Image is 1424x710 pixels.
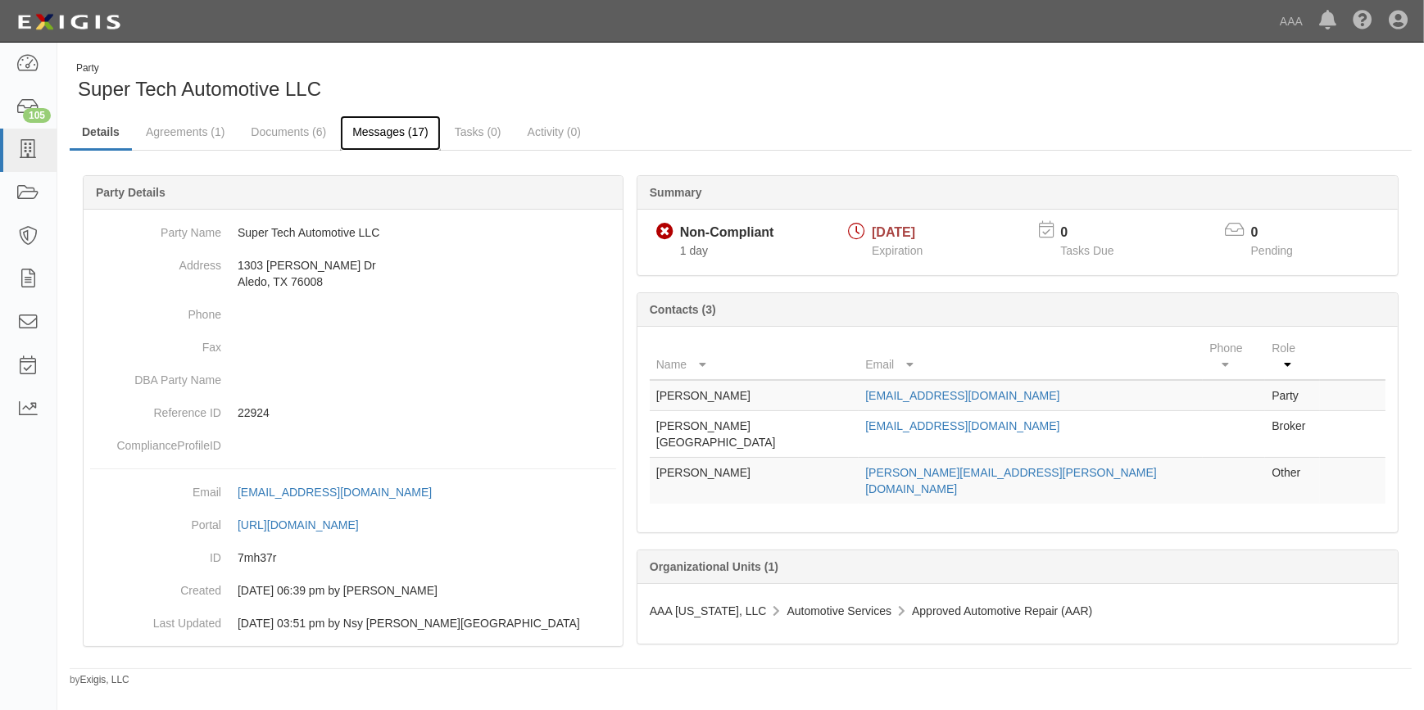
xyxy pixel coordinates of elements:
[12,7,125,37] img: logo-5460c22ac91f19d4615b14bd174203de0afe785f0fc80cf4dbbc73dc1793850b.png
[1251,244,1293,257] span: Pending
[872,244,923,257] span: Expiration
[1272,5,1311,38] a: AAA
[96,186,166,199] b: Party Details
[90,249,616,298] dd: 1303 [PERSON_NAME] Dr Aledo, TX 76008
[1265,380,1320,411] td: Party
[680,224,774,242] div: Non-Compliant
[90,607,221,631] dt: Last Updated
[912,604,1092,617] span: Approved Automotive Repair (AAR)
[90,364,221,388] dt: DBA Party Name
[1265,458,1320,504] td: Other
[90,249,221,274] dt: Address
[90,331,221,355] dt: Fax
[650,380,859,411] td: [PERSON_NAME]
[90,429,221,454] dt: ComplianceProfileID
[656,224,673,241] i: Non-Compliant
[650,186,702,199] b: Summary
[90,607,616,640] dd: 07/07/2025 03:51 pm by Nsy Archibong-Usoro
[515,115,593,148] a: Activity (0)
[90,476,221,500] dt: Email
[90,216,221,241] dt: Party Name
[238,115,338,148] a: Documents (6)
[80,674,129,685] a: Exigis, LLC
[872,225,915,239] span: [DATE]
[238,405,616,421] p: 22924
[1060,244,1113,257] span: Tasks Due
[78,78,321,100] span: Super Tech Automotive LLC
[1265,411,1320,458] td: Broker
[90,509,221,533] dt: Portal
[859,333,1203,380] th: Email
[1251,224,1313,242] p: 0
[680,244,708,257] span: Since 09/11/2025
[238,486,450,499] a: [EMAIL_ADDRESS][DOMAIN_NAME]
[70,61,728,103] div: Super Tech Automotive LLC
[650,458,859,504] td: [PERSON_NAME]
[650,333,859,380] th: Name
[90,216,616,249] dd: Super Tech Automotive LLC
[865,389,1059,402] a: [EMAIL_ADDRESS][DOMAIN_NAME]
[865,419,1059,432] a: [EMAIL_ADDRESS][DOMAIN_NAME]
[650,411,859,458] td: [PERSON_NAME][GEOGRAPHIC_DATA]
[1060,224,1134,242] p: 0
[23,108,51,123] div: 105
[650,560,778,573] b: Organizational Units (1)
[90,574,616,607] dd: 06/22/2023 06:39 pm by Samantha Molina
[90,541,221,566] dt: ID
[90,298,221,323] dt: Phone
[134,115,237,148] a: Agreements (1)
[340,115,441,151] a: Messages (17)
[1353,11,1372,31] i: Help Center - Complianz
[442,115,514,148] a: Tasks (0)
[70,115,132,151] a: Details
[90,396,221,421] dt: Reference ID
[650,604,767,617] span: AAA [US_STATE], LLC
[76,61,321,75] div: Party
[70,673,129,687] small: by
[1203,333,1265,380] th: Phone
[1265,333,1320,380] th: Role
[787,604,892,617] span: Automotive Services
[238,518,377,531] a: [URL][DOMAIN_NAME]
[865,466,1157,495] a: [PERSON_NAME][EMAIL_ADDRESS][PERSON_NAME][DOMAIN_NAME]
[90,541,616,574] dd: 7mh37r
[238,484,432,500] div: [EMAIL_ADDRESS][DOMAIN_NAME]
[650,303,716,316] b: Contacts (3)
[90,574,221,599] dt: Created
